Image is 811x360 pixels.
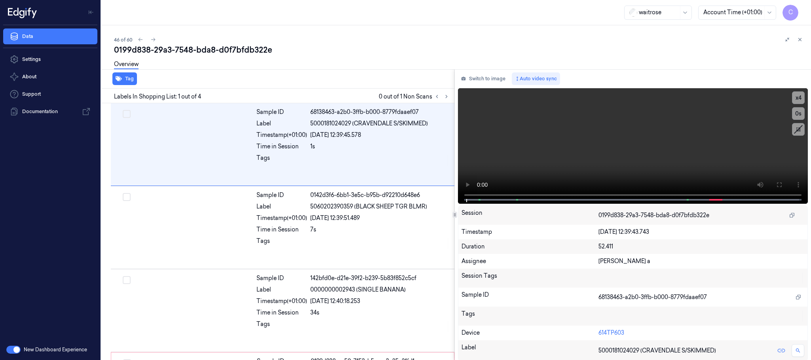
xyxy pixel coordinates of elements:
[3,86,97,102] a: Support
[114,60,139,69] a: Overview
[256,119,307,128] div: Label
[598,257,804,265] div: [PERSON_NAME] a
[114,36,133,43] span: 46 of 60
[3,104,97,119] a: Documentation
[379,92,451,101] span: 0 out of 1 Non Scans
[256,131,307,139] div: Timestamp (+01:00)
[783,5,798,21] button: C
[310,286,406,294] span: 0000000002943 (SINGLE BANANA)
[462,243,598,251] div: Duration
[256,191,307,199] div: Sample ID
[462,329,598,337] div: Device
[256,154,307,167] div: Tags
[310,214,450,222] div: [DATE] 12:39:51.489
[462,209,598,222] div: Session
[310,297,450,305] div: [DATE] 12:40:18.253
[256,320,307,333] div: Tags
[458,72,509,85] button: Switch to image
[598,228,804,236] div: [DATE] 12:39:43.743
[310,142,450,151] div: 1s
[256,286,307,294] div: Label
[123,110,131,118] button: Select row
[256,225,307,234] div: Time in Session
[462,291,598,303] div: Sample ID
[598,347,716,355] span: 5000181024029 (CRAVENDALE S/SKIMMED)
[792,107,805,120] button: 0s
[256,203,307,211] div: Label
[462,272,598,284] div: Session Tags
[598,243,804,251] div: 52.411
[85,6,97,19] button: Toggle Navigation
[256,274,307,282] div: Sample ID
[598,293,707,301] span: 68138463-a2b0-3ffb-b000-8779fdaaef07
[256,237,307,250] div: Tags
[462,228,598,236] div: Timestamp
[310,203,427,211] span: 5060202390359 (BLACK SHEEP TGR BLMR)
[310,131,450,139] div: [DATE] 12:39:45.578
[256,297,307,305] div: Timestamp (+01:00)
[114,93,201,101] span: Labels In Shopping List: 1 out of 4
[256,108,307,116] div: Sample ID
[792,91,805,104] button: x4
[310,225,450,234] div: 7s
[256,309,307,317] div: Time in Session
[598,211,709,220] span: 0199d838-29a3-7548-bda8-d0f7bfdb322e
[310,309,450,317] div: 34s
[462,257,598,265] div: Assignee
[310,274,450,282] div: 142bfd0e-d21e-39f2-b239-5b83f852c5cf
[3,69,97,85] button: About
[310,108,450,116] div: 68138463-a2b0-3ffb-b000-8779fdaaef07
[310,119,428,128] span: 5000181024029 (CRAVENDALE S/SKIMMED)
[512,72,560,85] button: Auto video sync
[310,191,450,199] div: 0142d3f6-6bb1-3e5c-b95b-d92210d648e6
[123,193,131,201] button: Select row
[256,142,307,151] div: Time in Session
[3,51,97,67] a: Settings
[598,329,804,337] div: 614TP603
[3,28,97,44] a: Data
[112,72,137,85] button: Tag
[256,214,307,222] div: Timestamp (+01:00)
[462,343,598,358] div: Label
[123,276,131,284] button: Select row
[462,310,598,322] div: Tags
[114,44,805,55] div: 0199d838-29a3-7548-bda8-d0f7bfdb322e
